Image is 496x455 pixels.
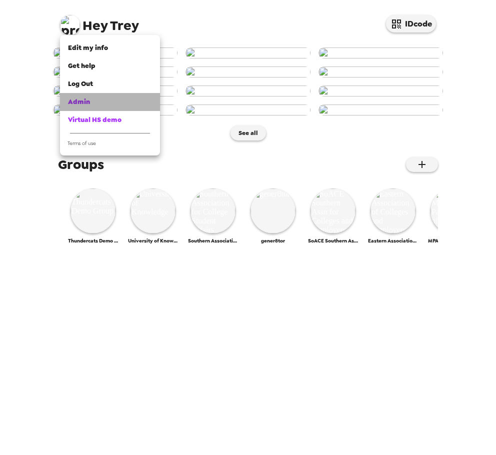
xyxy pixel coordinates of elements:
span: Terms of use [67,140,96,146]
span: Admin [68,97,90,106]
span: Log Out [68,79,93,88]
span: Get help [68,61,95,70]
a: Terms of use [60,137,160,151]
span: Virtual HS demo [68,115,121,124]
span: Edit my info [68,43,108,52]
